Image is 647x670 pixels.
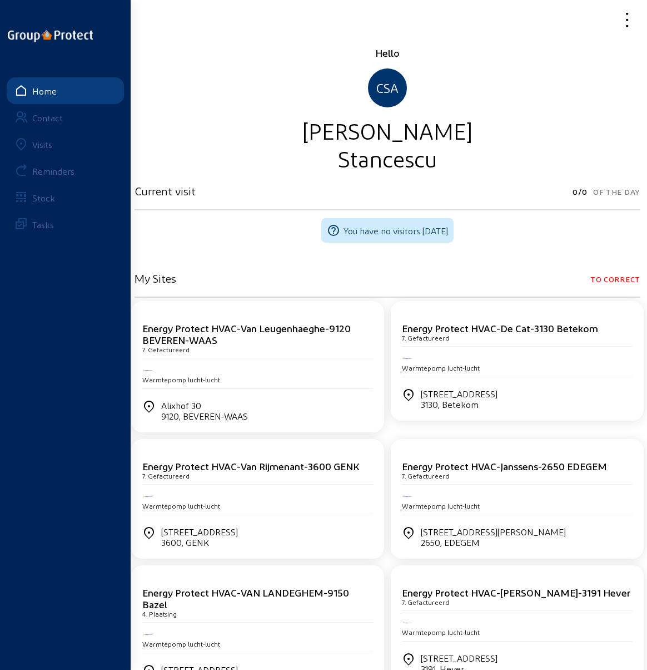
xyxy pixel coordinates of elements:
[402,322,598,334] cam-card-title: Energy Protect HVAC-De Cat-3130 Betekom
[402,587,630,598] cam-card-title: Energy Protect HVAC-[PERSON_NAME]-3191 Hever
[142,495,153,498] img: Energy Protect HVAC
[161,526,238,548] div: [STREET_ADDRESS]
[421,526,566,548] div: [STREET_ADDRESS][PERSON_NAME]
[7,77,124,104] a: Home
[161,411,248,421] div: 9120, BEVEREN-WAAS
[32,219,54,230] div: Tasks
[402,622,413,624] img: Energy Protect HVAC
[573,184,588,200] span: 0/0
[135,184,196,198] h3: Current visit
[402,364,480,372] span: Warmtepomp lucht-lucht
[402,357,413,360] img: Energy Protect HVAC
[7,104,124,131] a: Contact
[344,225,448,236] span: You have no visitors [DATE]
[135,272,176,285] h3: My Sites
[7,131,124,157] a: Visits
[142,460,360,472] cam-card-title: Energy Protect HVAC-Van Rijmenant-3600 GENK
[402,334,449,342] cam-card-subtitle: 7. Gefactureerd
[590,272,640,287] span: To correct
[142,346,190,353] cam-card-subtitle: 7. Gefactureerd
[421,388,497,410] div: [STREET_ADDRESS]
[142,502,220,510] span: Warmtepomp lucht-lucht
[368,68,407,107] div: CSA
[421,537,566,548] div: 2650, EDEGEM
[142,322,351,346] cam-card-title: Energy Protect HVAC-Van Leugenhaeghe-9120 BEVEREN-WAAS
[402,598,449,606] cam-card-subtitle: 7. Gefactureerd
[32,86,57,96] div: Home
[8,30,93,42] img: logo-oneline.png
[32,139,52,150] div: Visits
[142,640,220,648] span: Warmtepomp lucht-lucht
[135,116,640,144] div: [PERSON_NAME]
[327,224,340,237] mat-icon: help_outline
[7,184,124,211] a: Stock
[32,112,63,123] div: Contact
[142,376,220,383] span: Warmtepomp lucht-lucht
[161,537,238,548] div: 3600, GENK
[161,400,248,421] div: Alixhof 30
[135,46,640,60] div: Hello
[7,157,124,184] a: Reminders
[142,587,349,610] cam-card-title: Energy Protect HVAC-VAN LANDEGHEM-9150 Bazel
[142,610,177,618] cam-card-subtitle: 4. Plaatsing
[593,184,640,200] span: Of the day
[402,628,480,636] span: Warmtepomp lucht-lucht
[402,502,480,510] span: Warmtepomp lucht-lucht
[7,211,124,238] a: Tasks
[402,460,607,472] cam-card-title: Energy Protect HVAC-Janssens-2650 EDEGEM
[421,399,497,410] div: 3130, Betekom
[142,472,190,480] cam-card-subtitle: 7. Gefactureerd
[402,472,449,480] cam-card-subtitle: 7. Gefactureerd
[142,369,153,372] img: Energy Protect HVAC
[32,193,55,203] div: Stock
[32,166,74,176] div: Reminders
[135,144,640,172] div: Stancescu
[142,633,153,636] img: Energy Protect HVAC
[402,495,413,498] img: Energy Protect HVAC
